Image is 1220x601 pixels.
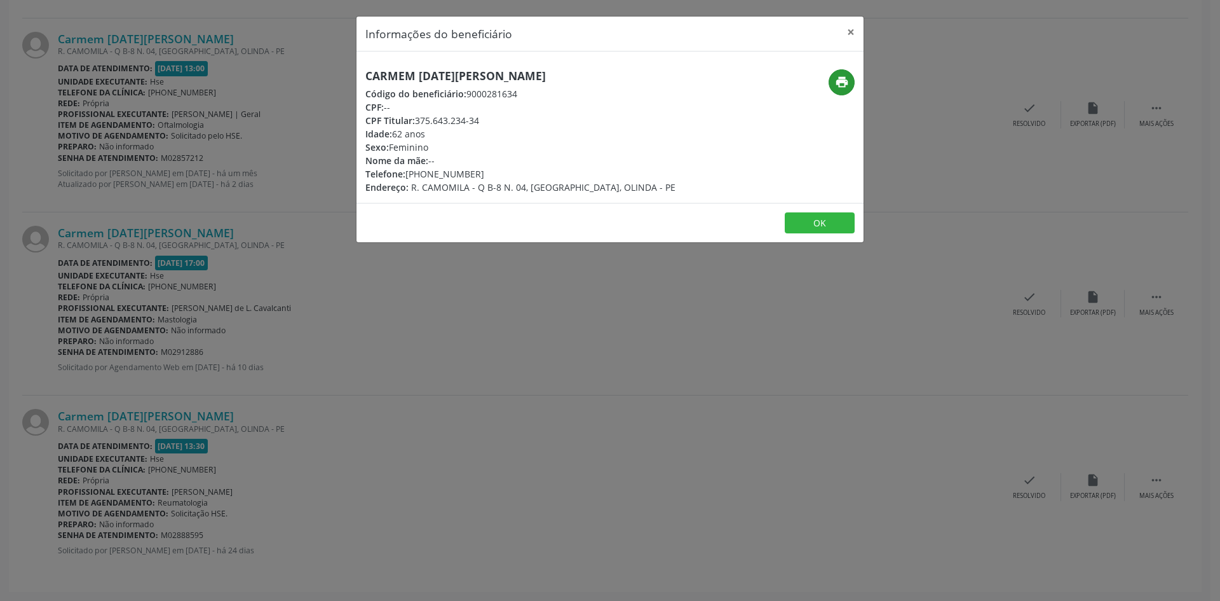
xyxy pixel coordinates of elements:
span: Idade: [365,128,392,140]
div: Feminino [365,141,675,154]
span: Sexo: [365,141,389,153]
button: print [829,69,855,95]
h5: Carmem [DATE][PERSON_NAME] [365,69,675,83]
span: Código do beneficiário: [365,88,466,100]
button: Close [838,17,864,48]
h5: Informações do beneficiário [365,25,512,42]
div: [PHONE_NUMBER] [365,167,675,181]
div: 375.643.234-34 [365,114,675,127]
i: print [835,75,849,89]
span: R. CAMOMILA - Q B-8 N. 04, [GEOGRAPHIC_DATA], OLINDA - PE [411,181,675,193]
span: Telefone: [365,168,405,180]
button: OK [785,212,855,234]
div: -- [365,100,675,114]
span: CPF Titular: [365,114,415,127]
div: 9000281634 [365,87,675,100]
span: Endereço: [365,181,409,193]
div: 62 anos [365,127,675,141]
span: CPF: [365,101,384,113]
div: -- [365,154,675,167]
span: Nome da mãe: [365,155,428,167]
